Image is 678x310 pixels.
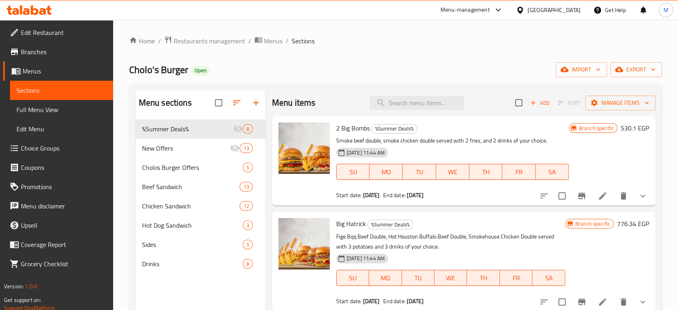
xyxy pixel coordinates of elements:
h6: 776.34 EGP [617,218,649,229]
div: %Summer Deals%8 [136,119,266,139]
div: New Offers [142,143,230,153]
span: TH [470,272,496,284]
b: [DATE] [363,190,380,200]
div: Cholos Burger Offers5 [136,158,266,177]
span: Cholo's Burger [129,61,188,79]
a: Menus [3,61,113,81]
div: Hot Dog Sandwich3 [136,216,266,235]
div: items [240,201,252,211]
span: %Summer Deals% [368,220,413,229]
svg: Inactive section [233,124,243,134]
span: Hot Dog Sandwich [142,220,243,230]
img: Big Hatrick [278,218,330,269]
span: Sides [142,240,243,249]
span: Branches [21,47,107,57]
span: Sections [292,36,315,46]
span: Sort sections [227,93,246,112]
span: Drinks [142,259,243,269]
span: Select to update [554,188,570,204]
a: Edit menu item [598,297,607,307]
button: TU [403,164,436,180]
button: MO [369,270,402,286]
button: import [556,62,607,77]
span: Coupons [21,163,107,172]
div: Chicken Sandwich12 [136,196,266,216]
span: FR [503,272,529,284]
h2: Menu sections [139,97,192,109]
span: %Summer Deals% [372,124,417,133]
a: Choice Groups [3,139,113,158]
span: TH [473,166,499,178]
span: 5 [243,241,252,249]
span: End date: [383,296,405,306]
span: SU [340,166,367,178]
div: Menu-management [440,5,490,15]
span: Open [191,67,210,74]
span: Restaurants management [174,36,245,46]
span: 2 Big Bombs [336,122,370,134]
div: Sides5 [136,235,266,254]
span: SU [340,272,366,284]
span: End date: [383,190,405,200]
p: Fige Bqq Beef Double, Hot Houston Buffalo Beef Double, Smokehouse Chicken Double served with 3 po... [336,232,565,252]
span: Grocery Checklist [21,259,107,269]
svg: Show Choices [638,297,648,307]
span: Full Menu View [16,105,107,114]
div: %Summer Deals% [371,124,417,134]
button: SU [336,164,370,180]
img: 2 Big Bombs [278,122,330,174]
div: Chicken Sandwich [142,201,240,211]
div: items [243,240,253,249]
span: export [617,65,656,75]
button: Manage items [585,96,656,110]
span: Upsell [21,220,107,230]
div: items [243,259,253,269]
span: Promotions [21,182,107,192]
span: Version: [4,281,24,292]
span: Cholos Burger Offers [142,163,243,172]
button: FR [502,164,536,180]
a: Edit Menu [10,119,113,139]
a: Upsell [3,216,113,235]
nav: Menu sections [136,116,266,277]
span: Select section [510,94,527,111]
span: SA [539,166,566,178]
span: [DATE] 11:44 AM [343,149,388,157]
button: FR [500,270,532,286]
span: %Summer Deals% [142,124,233,134]
svg: Show Choices [638,191,648,201]
span: Branch specific [576,124,617,132]
span: Sections [16,86,107,95]
span: FR [505,166,532,178]
a: Edit menu item [598,191,607,201]
li: / [286,36,288,46]
button: delete [614,186,633,206]
span: Choice Groups [21,143,107,153]
span: [DATE] 11:44 AM [343,255,388,262]
div: items [243,163,253,172]
span: TU [405,272,431,284]
span: 8 [243,125,252,133]
span: Edit Restaurant [21,28,107,37]
span: Select section first [553,97,585,109]
div: Drinks8 [136,254,266,273]
span: 1.0.0 [25,281,37,292]
div: Beef Sandwich [142,182,240,192]
button: SA [536,164,569,180]
a: Branches [3,42,113,61]
span: Big Hatrick [336,218,366,230]
button: WE [434,270,467,286]
div: items [240,143,252,153]
span: Menus [264,36,282,46]
button: sort-choices [534,186,554,206]
button: Add section [246,93,266,112]
span: Select all sections [210,94,227,111]
a: Sections [10,81,113,100]
h2: Menu items [272,97,316,109]
span: WE [439,166,466,178]
span: Branch specific [572,220,613,228]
